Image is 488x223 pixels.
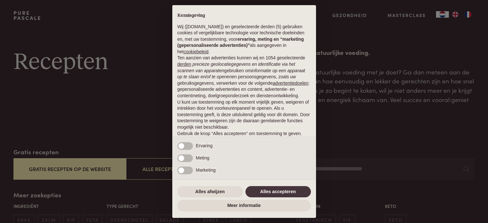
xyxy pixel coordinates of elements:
[177,24,311,55] p: Wij ([DOMAIN_NAME]) en geselecteerde derden (5) gebruiken cookies of vergelijkbare technologie vo...
[177,62,295,73] em: precieze geolocatiegegevens en identificatie via het scannen van apparaten
[177,37,304,48] strong: ervaring, meting en “marketing (gepersonaliseerde advertenties)”
[184,49,209,54] a: cookiebeleid
[245,186,311,198] button: Alles accepteren
[177,99,311,131] p: U kunt uw toestemming op elk moment vrijelijk geven, weigeren of intrekken door het voorkeurenpan...
[177,200,311,211] button: Meer informatie
[177,131,311,150] p: Gebruik de knop “Alles accepteren” om toestemming te geven. Gebruik de knop “Alles afwijzen” om d...
[196,143,213,148] span: Ervaring
[177,68,305,80] em: informatie op een apparaat op te slaan en/of te openen
[177,13,311,19] h2: Kennisgeving
[273,80,308,87] button: advertentiedoelen
[177,186,243,198] button: Alles afwijzen
[196,155,210,160] span: Meting
[196,167,216,173] span: Marketing
[177,55,311,99] p: Ten aanzien van advertenties kunnen wij en 1054 geselecteerde gebruiken om en persoonsgegevens, z...
[177,61,192,68] button: derden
